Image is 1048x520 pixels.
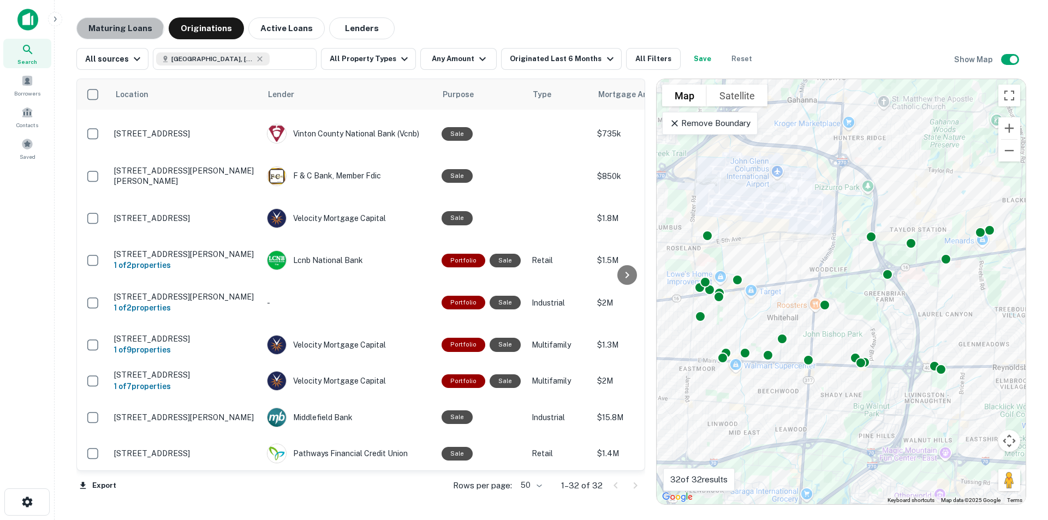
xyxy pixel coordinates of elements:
p: [STREET_ADDRESS][PERSON_NAME] [114,292,256,302]
th: Purpose [436,79,526,110]
div: Sale [442,127,473,141]
a: Contacts [3,102,51,132]
div: Middlefield Bank [267,408,431,427]
button: Keyboard shortcuts [888,497,934,504]
button: Export [76,477,119,494]
span: Type [533,88,551,101]
th: Mortgage Amount [592,79,712,110]
a: Open this area in Google Maps (opens a new window) [659,490,695,504]
p: Rows per page: [453,479,512,492]
div: This is a portfolio loan with 7 properties [442,374,485,388]
p: [STREET_ADDRESS] [114,449,256,458]
button: Any Amount [420,48,497,70]
p: $735k [597,128,706,140]
p: $1.3M [597,339,706,351]
div: Sale [490,254,521,267]
button: Save your search to get updates of matches that match your search criteria. [685,48,720,70]
a: Search [3,39,51,68]
p: [STREET_ADDRESS] [114,213,256,223]
th: Type [526,79,592,110]
img: Google [659,490,695,504]
h6: 1 of 2 properties [114,259,256,271]
a: Borrowers [3,70,51,100]
p: Multifamily [532,339,586,351]
div: This is a portfolio loan with 9 properties [442,338,485,351]
p: $850k [597,170,706,182]
h6: 1 of 9 properties [114,344,256,356]
p: $2M [597,375,706,387]
button: Maturing Loans [76,17,164,39]
h6: 1 of 2 properties [114,302,256,314]
p: Retail [532,447,586,459]
img: picture [267,209,286,228]
p: $1.5M [597,254,706,266]
div: Sale [490,338,521,351]
span: Borrowers [14,89,40,98]
div: Sale [442,447,473,461]
p: 1–32 of 32 [561,479,603,492]
p: [STREET_ADDRESS] [114,370,256,380]
button: Reset [724,48,759,70]
span: Contacts [16,121,38,129]
button: Lenders [329,17,395,39]
div: Originated Last 6 Months [510,52,616,65]
p: [STREET_ADDRESS] [114,129,256,139]
span: Saved [20,152,35,161]
div: Sale [490,374,521,388]
img: picture [267,167,286,186]
div: 50 [516,477,544,493]
img: picture [267,124,286,143]
p: Remove Boundary [669,117,751,130]
div: 0 0 [657,79,1026,504]
div: Vinton County National Bank (vcnb) [267,124,431,144]
img: picture [267,251,286,270]
span: [GEOGRAPHIC_DATA], [GEOGRAPHIC_DATA] [171,54,253,64]
button: Originated Last 6 Months [501,48,621,70]
p: Industrial [532,411,586,423]
p: Retail [532,254,586,266]
div: Sale [490,296,521,309]
div: F & C Bank, Member Fdic [267,166,431,186]
button: Map camera controls [998,430,1020,452]
span: Purpose [443,88,488,101]
button: Active Loans [248,17,325,39]
p: $15.8M [597,411,706,423]
button: All Property Types [321,48,416,70]
img: picture [267,444,286,463]
p: $1.4M [597,447,706,459]
div: Sale [442,410,473,424]
div: All sources [85,52,144,65]
h6: 1 of 7 properties [114,380,256,392]
img: picture [267,408,286,427]
div: Velocity Mortgage Capital [267,335,431,355]
div: Lcnb National Bank [267,250,431,270]
h6: Show Map [954,53,995,65]
div: Velocity Mortgage Capital [267,208,431,228]
span: Search [17,57,37,66]
p: $2M [597,297,706,309]
button: All Filters [626,48,681,70]
span: Mortgage Amount [598,88,681,101]
p: $1.8M [597,212,706,224]
button: Zoom out [998,140,1020,162]
p: [STREET_ADDRESS][PERSON_NAME][PERSON_NAME] [114,166,256,186]
div: This is a portfolio loan with 2 properties [442,254,485,267]
span: Lender [268,88,294,101]
button: Toggle fullscreen view [998,85,1020,106]
p: 32 of 32 results [670,473,728,486]
p: [STREET_ADDRESS][PERSON_NAME] [114,249,256,259]
div: This is a portfolio loan with 2 properties [442,296,485,309]
iframe: Chat Widget [993,433,1048,485]
div: Pathways Financial Credit Union [267,444,431,463]
div: Sale [442,169,473,183]
th: Location [109,79,261,110]
button: Originations [169,17,244,39]
button: Show satellite imagery [707,85,767,106]
th: Lender [261,79,436,110]
img: picture [267,372,286,390]
img: picture [267,336,286,354]
p: Multifamily [532,375,586,387]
